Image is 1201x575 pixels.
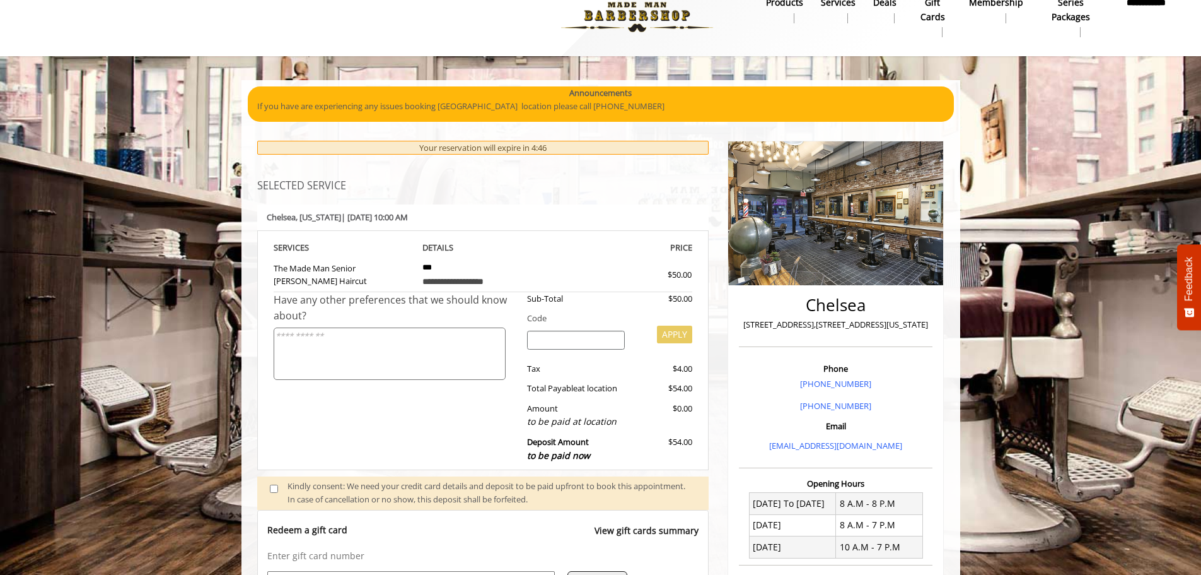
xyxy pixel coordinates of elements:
[739,479,932,488] h3: Opening Hours
[742,364,929,373] h3: Phone
[518,292,634,305] div: Sub-Total
[595,524,699,550] a: View gift cards summary
[749,536,836,558] td: [DATE]
[634,436,692,463] div: $54.00
[527,449,590,461] span: to be paid now
[742,422,929,430] h3: Email
[518,312,692,325] div: Code
[622,268,692,282] div: $50.00
[274,255,414,292] td: The Made Man Senior [PERSON_NAME] Haircut
[634,382,692,395] div: $54.00
[553,240,693,255] th: PRICE
[749,493,836,514] td: [DATE] To [DATE]
[274,240,414,255] th: SERVICE
[800,400,871,412] a: [PHONE_NUMBER]
[267,524,347,536] p: Redeem a gift card
[518,382,634,395] div: Total Payable
[800,378,871,389] a: [PHONE_NUMBER]
[569,86,632,100] b: Announcements
[267,550,699,562] p: Enter gift card number
[305,242,309,253] span: S
[257,181,709,192] h3: SELECTED SERVICE
[527,415,625,429] div: to be paid at location
[769,440,902,451] a: [EMAIL_ADDRESS][DOMAIN_NAME]
[267,211,408,223] b: Chelsea | [DATE] 10:00 AM
[836,536,923,558] td: 10 A.M - 7 P.M
[1177,244,1201,330] button: Feedback - Show survey
[577,382,617,394] span: at location
[634,362,692,376] div: $4.00
[836,514,923,536] td: 8 A.M - 7 P.M
[413,240,553,255] th: DETAILS
[634,402,692,429] div: $0.00
[518,402,634,429] div: Amount
[257,100,944,113] p: If you have are experiencing any issues booking [GEOGRAPHIC_DATA] location please call [PHONE_NUM...
[749,514,836,536] td: [DATE]
[287,480,696,506] div: Kindly consent: We need your credit card details and deposit to be paid upfront to book this appo...
[257,141,709,155] div: Your reservation will expire in 4:46
[1183,257,1195,301] span: Feedback
[657,326,692,343] button: APPLY
[527,436,590,461] b: Deposit Amount
[742,318,929,331] p: [STREET_ADDRESS],[STREET_ADDRESS][US_STATE]
[518,362,634,376] div: Tax
[274,292,518,324] div: Have any other preferences that we should know about?
[634,292,692,305] div: $50.00
[742,296,929,314] h2: Chelsea
[296,211,341,223] span: , [US_STATE]
[836,493,923,514] td: 8 A.M - 8 P.M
